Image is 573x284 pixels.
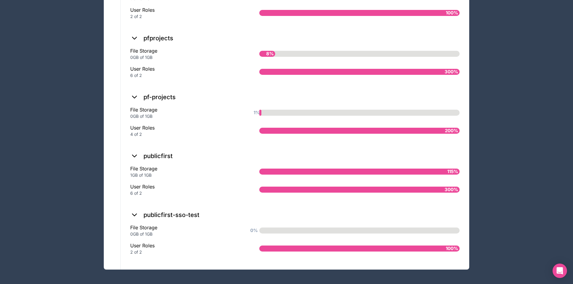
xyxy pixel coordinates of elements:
span: 100% [444,244,460,254]
span: 100% [444,8,460,18]
div: 6 of 2 [130,72,240,78]
div: 0GB of 1GB [130,54,240,60]
div: User Roles [130,183,240,196]
div: Open Intercom Messenger [553,264,567,278]
div: User Roles [130,242,240,255]
div: 4 of 2 [130,131,240,137]
div: 0GB of 1GB [130,231,240,237]
div: File Storage [130,106,240,119]
span: 300% [443,67,460,77]
h2: publicfirst [143,152,173,160]
div: 1GB of 1GB [130,172,240,178]
h2: pfprojects [143,34,173,42]
div: 6 of 2 [130,190,240,196]
div: 2 of 2 [130,249,240,255]
h2: publicfirst-sso-test [143,211,199,219]
div: File Storage [130,165,240,178]
div: 0GB of 1GB [130,113,240,119]
div: File Storage [130,47,240,60]
div: User Roles [130,124,240,137]
span: 8% [265,49,275,59]
h2: pf-projects [143,93,176,101]
div: User Roles [130,65,240,78]
div: File Storage [130,224,240,237]
div: User Roles [130,6,240,20]
div: 2 of 2 [130,14,240,20]
span: 300% [443,185,460,195]
span: 200% [443,126,460,136]
span: 1% [252,108,261,118]
span: 115% [446,167,460,177]
span: 0% [249,226,259,236]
